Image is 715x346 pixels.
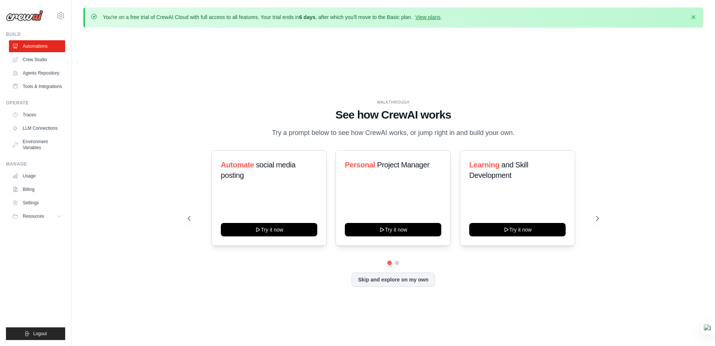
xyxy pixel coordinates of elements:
a: Crew Studio [9,54,65,66]
span: Learning [469,161,499,169]
button: Resources [9,210,65,222]
button: Logout [6,327,65,340]
span: Personal [345,161,375,169]
a: Settings [9,197,65,209]
button: Skip and explore on my own [352,273,435,287]
a: Automations [9,40,65,52]
span: Logout [33,331,47,337]
a: LLM Connections [9,122,65,134]
strong: 6 days [299,14,315,20]
a: Agents Repository [9,67,65,79]
button: Try it now [221,223,317,236]
span: Resources [23,213,44,219]
span: Project Manager [377,161,430,169]
a: Traces [9,109,65,121]
button: Try it now [469,223,566,236]
a: View plans [415,14,440,20]
div: Manage [6,161,65,167]
p: Try a prompt below to see how CrewAI works, or jump right in and build your own. [268,128,518,138]
span: social media posting [221,161,296,179]
button: Try it now [345,223,441,236]
a: Tools & Integrations [9,81,65,92]
h1: See how CrewAI works [188,108,599,122]
a: Environment Variables [9,136,65,154]
span: and Skill Development [469,161,528,179]
div: Build [6,31,65,37]
a: Billing [9,183,65,195]
p: You're on a free trial of CrewAI Cloud with full access to all features. Your trial ends in , aft... [103,13,442,21]
a: Usage [9,170,65,182]
span: Automate [221,161,254,169]
div: WALKTHROUGH [188,100,599,105]
img: Logo [6,10,43,21]
div: Operate [6,100,65,106]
